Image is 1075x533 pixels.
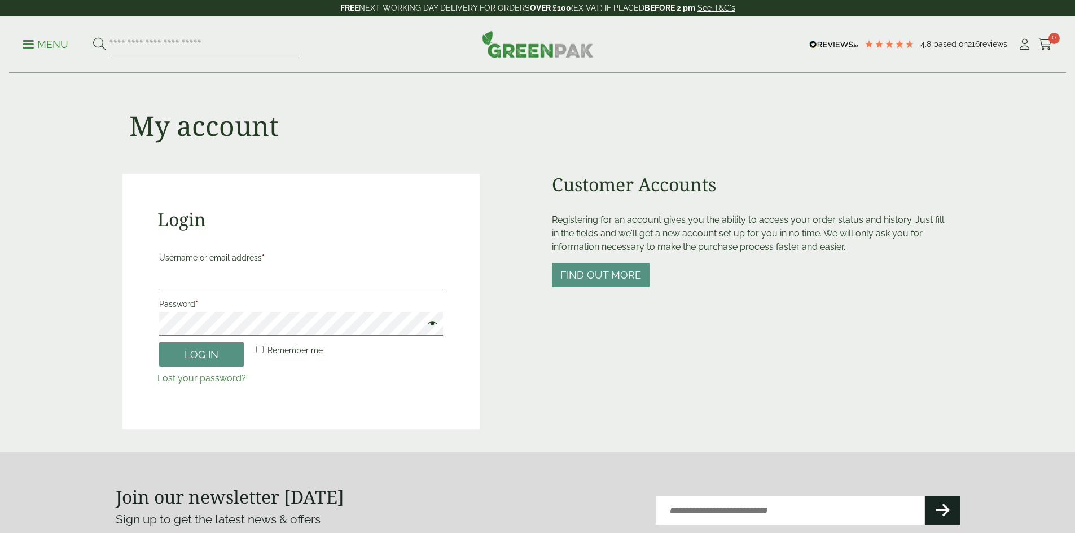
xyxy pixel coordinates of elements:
img: REVIEWS.io [809,41,858,49]
a: Menu [23,38,68,49]
a: 0 [1038,36,1052,53]
span: Based on [933,39,968,49]
button: Find out more [552,263,650,287]
strong: FREE [340,3,359,12]
h1: My account [129,109,279,142]
a: Lost your password? [157,373,246,384]
span: 4.8 [920,39,933,49]
a: Find out more [552,270,650,281]
a: See T&C's [697,3,735,12]
p: Menu [23,38,68,51]
span: 0 [1048,33,1060,44]
div: 4.79 Stars [864,39,915,49]
label: Username or email address [159,250,443,266]
input: Remember me [256,346,264,353]
h2: Customer Accounts [552,174,953,195]
img: GreenPak Supplies [482,30,594,58]
span: 216 [968,39,980,49]
i: My Account [1017,39,1032,50]
i: Cart [1038,39,1052,50]
strong: OVER £100 [530,3,571,12]
h2: Login [157,209,445,230]
button: Log in [159,342,244,367]
strong: Join our newsletter [DATE] [116,484,344,509]
p: Registering for an account gives you the ability to access your order status and history. Just fi... [552,213,953,254]
label: Password [159,296,443,312]
span: Remember me [267,346,323,355]
strong: BEFORE 2 pm [644,3,695,12]
span: reviews [980,39,1007,49]
p: Sign up to get the latest news & offers [116,510,495,528]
